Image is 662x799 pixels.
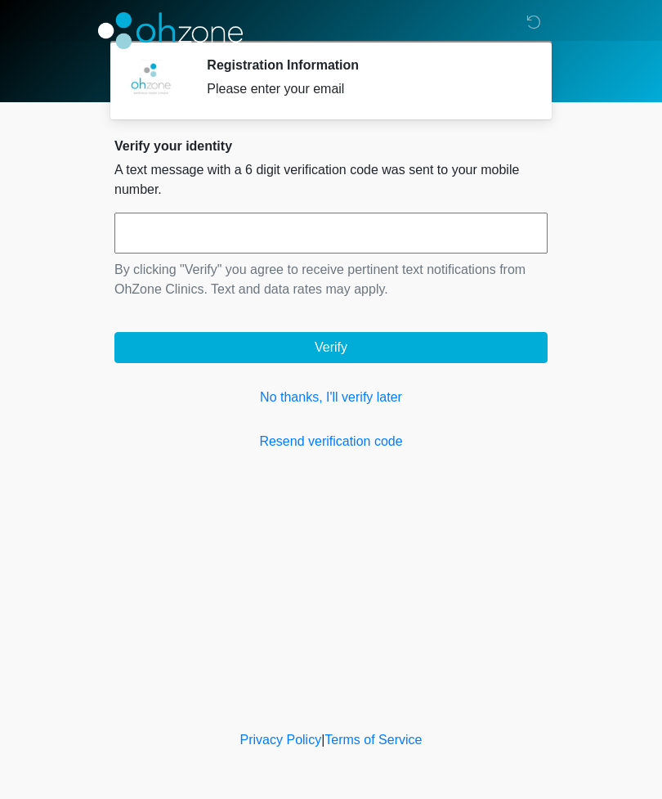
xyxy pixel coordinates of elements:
[114,160,548,200] p: A text message with a 6 digit verification code was sent to your mobile number.
[114,388,548,407] a: No thanks, I'll verify later
[114,432,548,451] a: Resend verification code
[127,57,176,106] img: Agent Avatar
[321,733,324,747] a: |
[207,57,523,73] h2: Registration Information
[98,12,243,49] img: OhZone Clinics Logo
[207,79,523,99] div: Please enter your email
[114,138,548,154] h2: Verify your identity
[324,733,422,747] a: Terms of Service
[114,332,548,363] button: Verify
[114,260,548,299] p: By clicking "Verify" you agree to receive pertinent text notifications from OhZone Clinics. Text ...
[240,733,322,747] a: Privacy Policy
